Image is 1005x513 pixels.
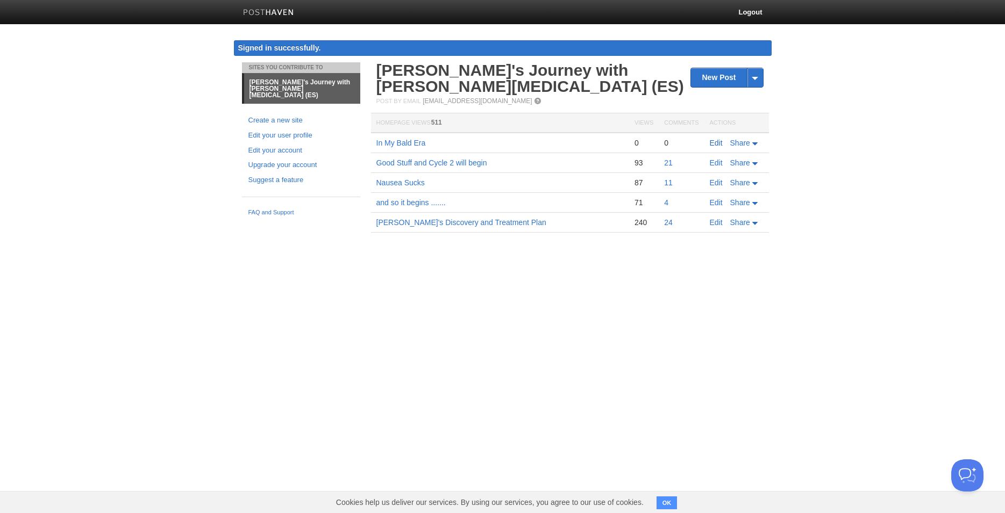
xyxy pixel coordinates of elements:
[730,139,750,147] span: Share
[371,113,629,133] th: Homepage Views
[664,218,673,227] a: 24
[431,119,442,126] span: 511
[730,158,750,167] span: Share
[657,496,678,509] button: OK
[710,198,723,207] a: Edit
[664,138,698,148] div: 0
[710,178,723,187] a: Edit
[325,492,654,513] span: Cookies help us deliver our services. By using our services, you agree to our use of cookies.
[664,198,668,207] a: 4
[234,40,772,56] div: Signed in successfully.
[710,218,723,227] a: Edit
[730,218,750,227] span: Share
[248,145,354,156] a: Edit your account
[376,178,425,187] a: Nausea Sucks
[710,139,723,147] a: Edit
[659,113,704,133] th: Comments
[248,130,354,141] a: Edit your user profile
[243,9,294,17] img: Posthaven-bar
[242,62,360,73] li: Sites You Contribute To
[244,74,360,104] a: [PERSON_NAME]'s Journey with [PERSON_NAME][MEDICAL_DATA] (ES)
[376,139,426,147] a: In My Bald Era
[376,198,446,207] a: and so it begins .......
[951,459,983,492] iframe: Help Scout Beacon - Open
[248,208,354,218] a: FAQ and Support
[635,198,653,207] div: 71
[635,218,653,227] div: 240
[248,160,354,171] a: Upgrade your account
[635,138,653,148] div: 0
[704,113,769,133] th: Actions
[730,198,750,207] span: Share
[376,158,487,167] a: Good Stuff and Cycle 2 will begin
[376,218,546,227] a: [PERSON_NAME]'s Discovery and Treatment Plan
[248,115,354,126] a: Create a new site
[710,158,723,167] a: Edit
[423,97,532,105] a: [EMAIL_ADDRESS][DOMAIN_NAME]
[629,113,659,133] th: Views
[635,178,653,187] div: 87
[691,68,762,87] a: New Post
[664,178,673,187] a: 11
[248,175,354,186] a: Suggest a feature
[376,98,421,104] span: Post by Email
[376,61,684,95] a: [PERSON_NAME]'s Journey with [PERSON_NAME][MEDICAL_DATA] (ES)
[635,158,653,168] div: 93
[664,158,673,167] a: 21
[730,178,750,187] span: Share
